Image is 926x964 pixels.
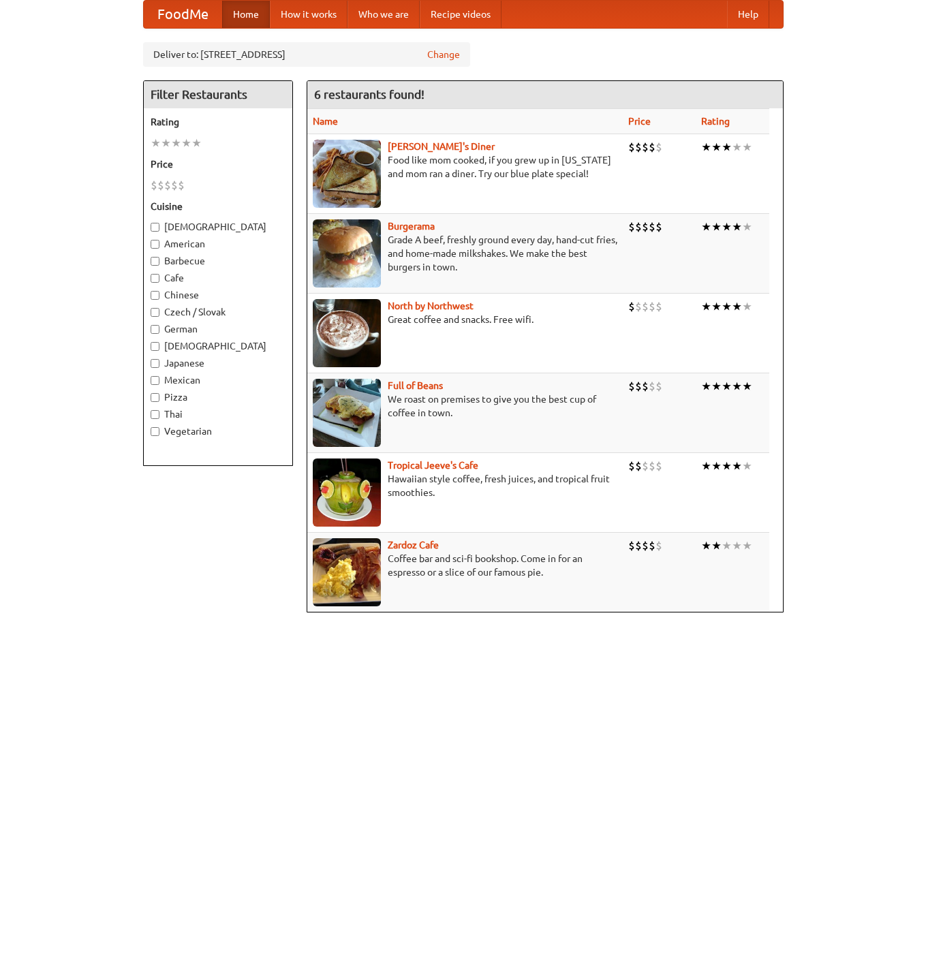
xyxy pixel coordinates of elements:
[655,379,662,394] li: $
[701,140,711,155] li: ★
[628,379,635,394] li: $
[157,178,164,193] li: $
[151,240,159,249] input: American
[313,552,617,579] p: Coffee bar and sci-fi bookshop. Come in for an espresso or a slice of our famous pie.
[313,538,381,606] img: zardoz.jpg
[151,178,157,193] li: $
[151,157,285,171] h5: Price
[151,254,285,268] label: Barbecue
[655,299,662,314] li: $
[388,460,478,471] a: Tropical Jeeve's Cafe
[314,88,425,101] ng-pluralize: 6 restaurants found!
[701,219,711,234] li: ★
[742,379,752,394] li: ★
[313,153,617,181] p: Food like mom cooked, if you grew up in [US_STATE] and mom ran a diner. Try our blue plate special!
[181,136,191,151] li: ★
[151,136,161,151] li: ★
[701,379,711,394] li: ★
[722,140,732,155] li: ★
[732,140,742,155] li: ★
[722,538,732,553] li: ★
[151,271,285,285] label: Cafe
[151,424,285,438] label: Vegetarian
[151,308,159,317] input: Czech / Slovak
[635,140,642,155] li: $
[427,48,460,61] a: Change
[388,380,443,391] a: Full of Beans
[642,299,649,314] li: $
[151,220,285,234] label: [DEMOGRAPHIC_DATA]
[711,140,722,155] li: ★
[655,140,662,155] li: $
[151,257,159,266] input: Barbecue
[742,219,752,234] li: ★
[655,538,662,553] li: $
[388,141,495,152] b: [PERSON_NAME]'s Diner
[313,219,381,287] img: burgerama.jpg
[151,393,159,402] input: Pizza
[191,136,202,151] li: ★
[628,140,635,155] li: $
[151,305,285,319] label: Czech / Slovak
[388,300,474,311] a: North by Northwest
[151,325,159,334] input: German
[420,1,501,28] a: Recipe videos
[722,299,732,314] li: ★
[313,472,617,499] p: Hawaiian style coffee, fresh juices, and tropical fruit smoothies.
[313,458,381,527] img: jeeves.jpg
[711,219,722,234] li: ★
[727,1,769,28] a: Help
[701,538,711,553] li: ★
[635,379,642,394] li: $
[151,427,159,436] input: Vegetarian
[348,1,420,28] a: Who we are
[151,407,285,421] label: Thai
[635,458,642,473] li: $
[732,219,742,234] li: ★
[701,299,711,314] li: ★
[151,223,159,232] input: [DEMOGRAPHIC_DATA]
[722,458,732,473] li: ★
[388,221,435,232] a: Burgerama
[722,219,732,234] li: ★
[635,219,642,234] li: $
[143,42,470,67] div: Deliver to: [STREET_ADDRESS]
[313,140,381,208] img: sallys.jpg
[388,540,439,550] a: Zardoz Cafe
[742,299,752,314] li: ★
[635,299,642,314] li: $
[628,538,635,553] li: $
[711,458,722,473] li: ★
[161,136,171,151] li: ★
[742,458,752,473] li: ★
[151,288,285,302] label: Chinese
[732,299,742,314] li: ★
[732,379,742,394] li: ★
[171,178,178,193] li: $
[164,178,171,193] li: $
[642,379,649,394] li: $
[642,538,649,553] li: $
[722,379,732,394] li: ★
[151,342,159,351] input: [DEMOGRAPHIC_DATA]
[151,200,285,213] h5: Cuisine
[642,219,649,234] li: $
[313,313,617,326] p: Great coffee and snacks. Free wifi.
[742,538,752,553] li: ★
[151,339,285,353] label: [DEMOGRAPHIC_DATA]
[628,299,635,314] li: $
[178,178,185,193] li: $
[649,379,655,394] li: $
[649,458,655,473] li: $
[701,458,711,473] li: ★
[151,390,285,404] label: Pizza
[732,538,742,553] li: ★
[642,458,649,473] li: $
[171,136,181,151] li: ★
[144,81,292,108] h4: Filter Restaurants
[151,115,285,129] h5: Rating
